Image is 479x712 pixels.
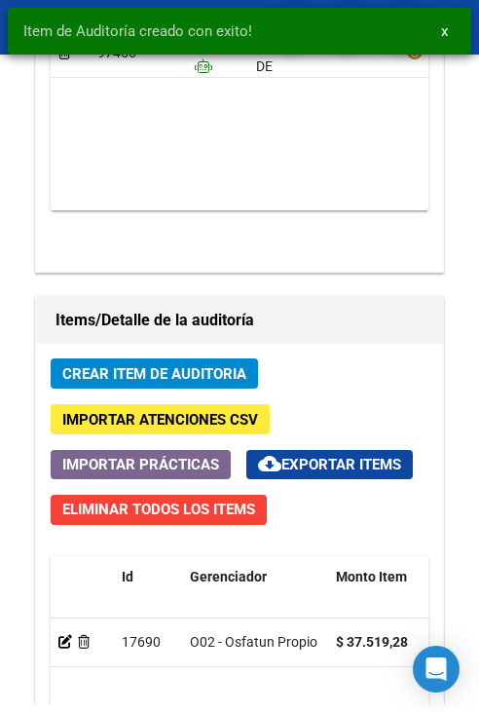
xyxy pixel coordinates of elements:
[55,305,424,336] h1: Items/Detalle de la auditoría
[413,646,460,693] div: Open Intercom Messenger
[23,21,252,41] span: Item de Auditoría creado con exito!
[51,404,270,434] button: Importar Atenciones CSV
[62,456,219,473] span: Importar Prácticas
[425,14,463,49] button: x
[190,634,317,650] span: O02 - Osfatun Propio
[190,569,267,584] span: Gerenciador
[122,569,133,584] span: Id
[114,556,182,642] datatable-header-cell: Id
[246,450,413,479] button: Exportar Items
[441,22,448,40] span: x
[62,501,255,518] span: Eliminar Todos los Items
[336,569,407,584] span: Monto Item
[62,411,258,429] span: Importar Atenciones CSV
[51,450,231,479] button: Importar Prácticas
[258,456,401,473] span: Exportar Items
[336,634,408,650] strong: $ 37.519,28
[51,495,267,525] button: Eliminar Todos los Items
[62,365,246,383] span: Crear Item de Auditoria
[51,358,258,389] button: Crear Item de Auditoria
[258,452,281,475] mat-icon: cloud_download
[182,556,328,642] datatable-header-cell: Gerenciador
[122,634,161,650] span: 17690
[328,556,464,642] datatable-header-cell: Monto Item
